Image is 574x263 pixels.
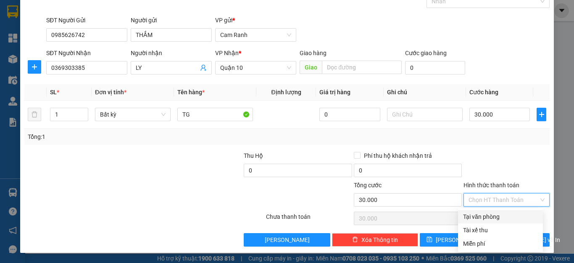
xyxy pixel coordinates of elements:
div: VP gửi [215,16,296,25]
div: SĐT Người Gửi [46,16,127,25]
div: Người gửi [131,16,212,25]
span: plus [537,111,546,118]
li: (c) 2017 [96,40,141,50]
span: [PERSON_NAME] [265,235,310,244]
div: Chưa thanh toán [265,212,353,227]
span: Cam Ranh [220,29,291,41]
div: SĐT Người Nhận [46,48,127,58]
span: Quận 10 [220,61,291,74]
span: save [427,236,432,243]
span: SL [50,89,57,96]
div: Tài xế thu [463,226,538,235]
div: Tổng: 1 [28,132,222,141]
b: [DOMAIN_NAME] [96,32,141,39]
input: Cước giao hàng [405,61,465,74]
span: plus [28,64,41,70]
b: Gửi khách hàng [66,12,97,52]
b: Hòa [GEOGRAPHIC_DATA] [11,54,55,94]
button: deleteXóa Thông tin [332,233,418,247]
span: Phí thu hộ khách nhận trả [361,151,435,160]
img: logo.jpg [116,11,137,31]
div: Miễn phí [463,239,538,248]
label: Cước giao hàng [405,50,447,56]
span: Giao hàng [300,50,326,56]
button: printer[PERSON_NAME] và In [485,233,550,247]
input: 0 [319,108,380,121]
input: VD: Bàn, Ghế [177,108,253,121]
span: user-add [200,64,207,71]
label: Hình thức thanh toán [463,182,519,189]
button: plus [28,60,41,74]
button: plus [537,108,546,121]
span: Đơn vị tính [95,89,126,96]
div: Tại văn phòng [463,212,538,221]
span: Thu Hộ [244,152,263,159]
span: Giao [300,61,322,74]
span: Giá trị hàng [319,89,350,96]
span: Cước hàng [469,89,498,96]
span: Tên hàng [177,89,205,96]
span: Định lượng [271,89,301,96]
div: Người nhận [131,48,212,58]
span: delete [352,236,358,243]
span: Xóa Thông tin [361,235,398,244]
span: Bất kỳ [100,108,166,121]
button: [PERSON_NAME] [244,233,330,247]
span: [PERSON_NAME] [436,235,481,244]
span: VP Nhận [215,50,239,56]
button: save[PERSON_NAME] [420,233,484,247]
th: Ghi chú [384,84,466,101]
button: delete [28,108,41,121]
input: Dọc đường [322,61,402,74]
span: Tổng cước [354,182,382,189]
input: Ghi Chú [387,108,463,121]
